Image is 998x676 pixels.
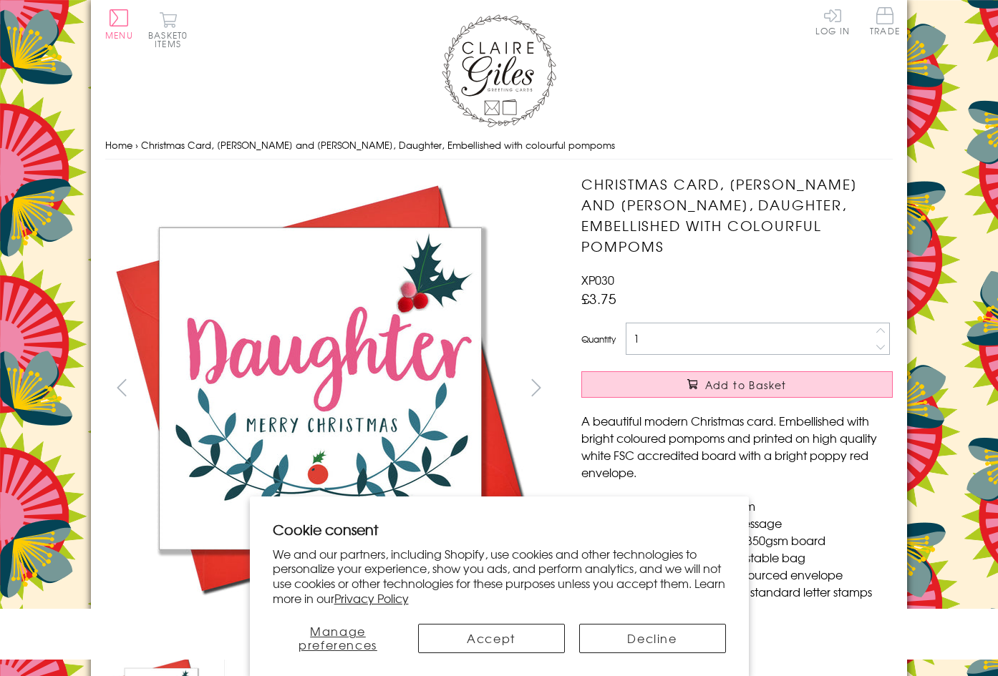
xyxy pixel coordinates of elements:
button: Decline [579,624,726,653]
span: Christmas Card, [PERSON_NAME] and [PERSON_NAME], Daughter, Embellished with colourful pompoms [141,138,615,152]
button: Basket0 items [148,11,188,48]
button: next [520,371,553,403]
button: Add to Basket [581,371,893,398]
button: Manage preferences [273,624,404,653]
span: Manage preferences [299,622,377,653]
a: Privacy Policy [334,589,409,607]
nav: breadcrumbs [105,131,893,160]
span: Trade [870,7,900,35]
a: Trade [870,7,900,38]
span: 0 items [155,29,188,50]
h1: Christmas Card, [PERSON_NAME] and [PERSON_NAME], Daughter, Embellished with colourful pompoms [581,174,893,256]
img: Christmas Card, Laurel and Berry, Daughter, Embellished with colourful pompoms [105,174,535,603]
span: › [135,138,138,152]
img: Claire Giles Greetings Cards [442,14,556,127]
span: £3.75 [581,288,616,308]
button: prev [105,371,137,403]
button: Menu [105,9,133,39]
a: Home [105,138,132,152]
p: We and our partners, including Shopify, use cookies and other technologies to personalize your ex... [273,547,726,606]
label: Quantity [581,333,616,346]
img: Christmas Card, Laurel and Berry, Daughter, Embellished with colourful pompoms [553,174,982,603]
span: Menu [105,29,133,41]
a: Log In [815,7,850,35]
p: A beautiful modern Christmas card. Embellished with bright coloured pompoms and printed on high q... [581,412,893,481]
span: XP030 [581,271,614,288]
span: Add to Basket [705,378,787,392]
h2: Cookie consent [273,519,726,539]
button: Accept [418,624,565,653]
